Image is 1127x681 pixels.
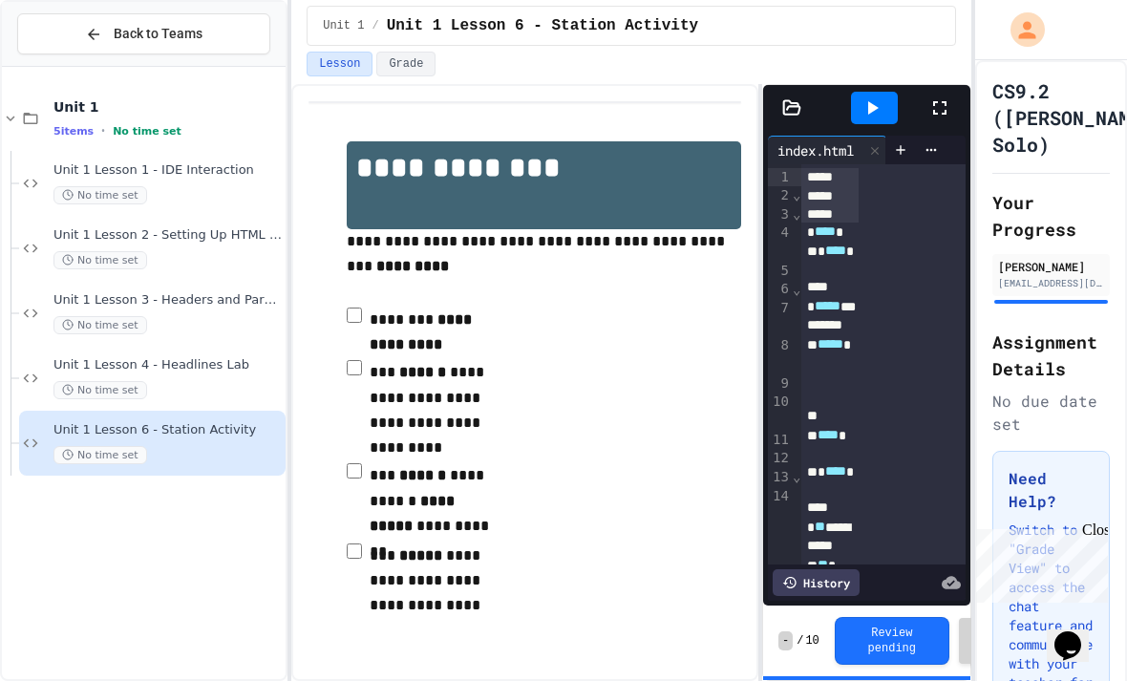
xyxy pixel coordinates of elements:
div: index.html [768,136,887,164]
div: No due date set [992,390,1110,436]
h2: Assignment Details [992,329,1110,382]
span: No time set [53,446,147,464]
div: 4 [768,223,792,261]
div: 14 [768,487,792,506]
span: No time set [53,251,147,269]
div: 3 [768,205,792,224]
span: Fold line [792,206,801,222]
div: History [773,569,860,596]
span: Unit 1 Lesson 6 - Station Activity [387,14,698,37]
span: No time set [53,316,147,334]
div: Chat with us now!Close [8,8,132,121]
span: / [797,633,803,649]
iframe: chat widget [968,521,1108,603]
div: 1 [768,168,792,186]
span: Unit 1 Lesson 1 - IDE Interaction [53,162,282,179]
span: - [778,631,793,650]
div: 5 [768,262,792,281]
span: 5 items [53,125,94,138]
span: No time set [113,125,181,138]
div: 11 [768,431,792,450]
span: Fold line [792,187,801,202]
span: Back to Teams [114,24,202,44]
button: Back to Teams [17,13,270,54]
div: [EMAIL_ADDRESS][DOMAIN_NAME] [998,276,1104,290]
span: • [101,123,105,138]
iframe: chat widget [1047,605,1108,662]
button: Review pending [835,617,949,665]
h2: Your Progress [992,189,1110,243]
span: / [372,18,378,33]
div: 8 [768,336,792,373]
div: 7 [768,299,792,336]
div: 6 [768,280,792,299]
button: Grade [376,52,436,76]
span: Unit 1 Lesson 2 - Setting Up HTML Doc [53,227,282,244]
button: Lesson [307,52,372,76]
span: Fold line [792,282,801,297]
span: Unit 1 [53,98,282,116]
div: 2 [768,186,792,205]
span: Unit 1 Lesson 6 - Station Activity [53,422,282,438]
span: No time set [53,381,147,399]
span: No time set [53,186,147,204]
div: 10 [768,393,792,430]
div: index.html [768,140,863,160]
div: My Account [990,8,1050,52]
div: 13 [768,468,792,487]
h3: Need Help? [1009,467,1094,513]
span: Unit 1 Lesson 4 - Headlines Lab [53,357,282,373]
span: 10 [805,633,819,649]
div: 9 [768,374,792,394]
span: Unit 1 [323,18,364,33]
span: Fold line [792,469,801,484]
span: Unit 1 Lesson 3 - Headers and Paragraph tags [53,292,282,309]
div: [PERSON_NAME] [998,258,1104,275]
div: 12 [768,449,792,468]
